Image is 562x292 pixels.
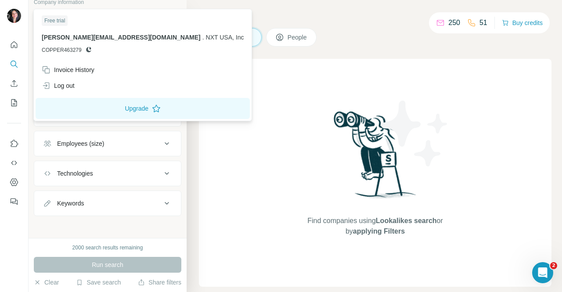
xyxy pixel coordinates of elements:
button: Use Surfe API [7,155,21,171]
button: Buy credits [502,17,543,29]
button: Employees (size) [34,133,181,154]
img: Avatar [7,9,21,23]
div: 2000 search results remaining [72,244,143,252]
button: Upgrade [36,98,250,119]
button: Enrich CSV [7,76,21,91]
div: Invoice History [42,65,94,74]
div: Keywords [57,199,84,208]
span: 2 [550,262,557,269]
span: Find companies using or by [305,216,445,237]
button: Quick start [7,37,21,53]
div: Employees (size) [57,139,104,148]
iframe: Intercom live chat [532,262,553,283]
span: Lookalikes search [376,217,437,224]
button: My lists [7,95,21,111]
div: Free trial [42,15,68,26]
p: 250 [448,18,460,28]
button: Search [7,56,21,72]
button: Technologies [34,163,181,184]
button: Use Surfe on LinkedIn [7,136,21,151]
span: NXT USA, Inc [206,34,244,41]
span: applying Filters [353,227,405,235]
button: Clear [34,278,59,287]
h4: Search [199,11,551,23]
button: Keywords [34,193,181,214]
span: People [288,33,308,42]
button: Dashboard [7,174,21,190]
button: Save search [76,278,121,287]
p: 51 [479,18,487,28]
span: [PERSON_NAME][EMAIL_ADDRESS][DOMAIN_NAME] [42,34,201,41]
div: Technologies [57,169,93,178]
img: Surfe Illustration - Stars [375,94,454,173]
button: Share filters [138,278,181,287]
span: COPPER463279 [42,46,82,54]
span: . [202,34,204,41]
button: Feedback [7,194,21,209]
div: Log out [42,81,75,90]
img: Surfe Illustration - Woman searching with binoculars [330,109,421,207]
